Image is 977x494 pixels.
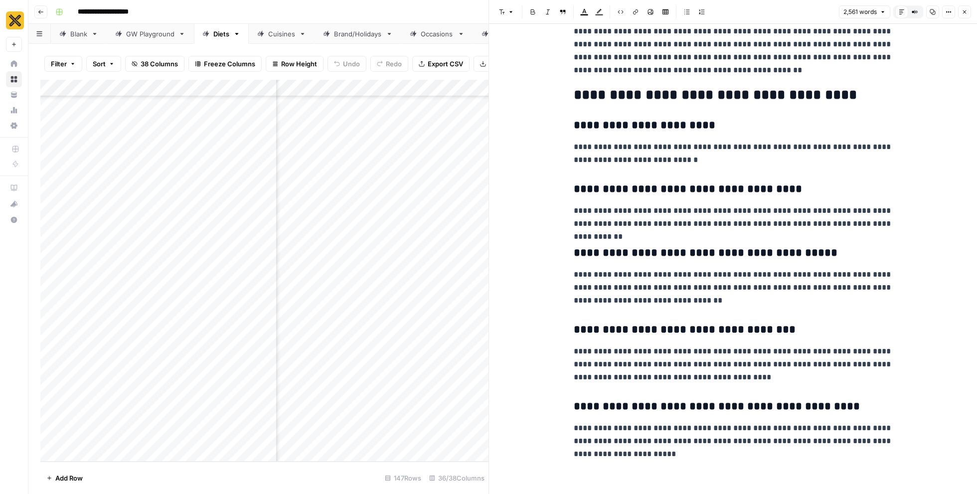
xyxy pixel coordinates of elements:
[86,56,121,72] button: Sort
[343,59,360,69] span: Undo
[6,71,22,87] a: Browse
[6,180,22,196] a: AirOps Academy
[268,29,295,39] div: Cuisines
[44,56,82,72] button: Filter
[125,56,184,72] button: 38 Columns
[281,59,317,69] span: Row Height
[6,102,22,118] a: Usage
[6,196,22,212] button: What's new?
[51,24,107,44] a: Blank
[55,473,83,483] span: Add Row
[6,196,21,211] div: What's new?
[370,56,408,72] button: Redo
[334,29,382,39] div: Brand/Holidays
[70,29,87,39] div: Blank
[381,470,425,486] div: 147 Rows
[266,56,324,72] button: Row Height
[93,59,106,69] span: Sort
[386,59,402,69] span: Redo
[40,470,89,486] button: Add Row
[412,56,470,72] button: Export CSV
[421,29,454,39] div: Occasions
[6,118,22,134] a: Settings
[315,24,401,44] a: Brand/Holidays
[473,24,547,44] a: Campaigns
[843,7,877,16] span: 2,561 words
[249,24,315,44] a: Cuisines
[327,56,366,72] button: Undo
[194,24,249,44] a: Diets
[428,59,463,69] span: Export CSV
[188,56,262,72] button: Freeze Columns
[6,87,22,103] a: Your Data
[839,5,890,18] button: 2,561 words
[213,29,229,39] div: Diets
[204,59,255,69] span: Freeze Columns
[6,56,22,72] a: Home
[6,11,24,29] img: CookUnity Logo
[51,59,67,69] span: Filter
[141,59,178,69] span: 38 Columns
[425,470,488,486] div: 36/38 Columns
[126,29,174,39] div: GW Playground
[6,212,22,228] button: Help + Support
[107,24,194,44] a: GW Playground
[401,24,473,44] a: Occasions
[6,8,22,33] button: Workspace: CookUnity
